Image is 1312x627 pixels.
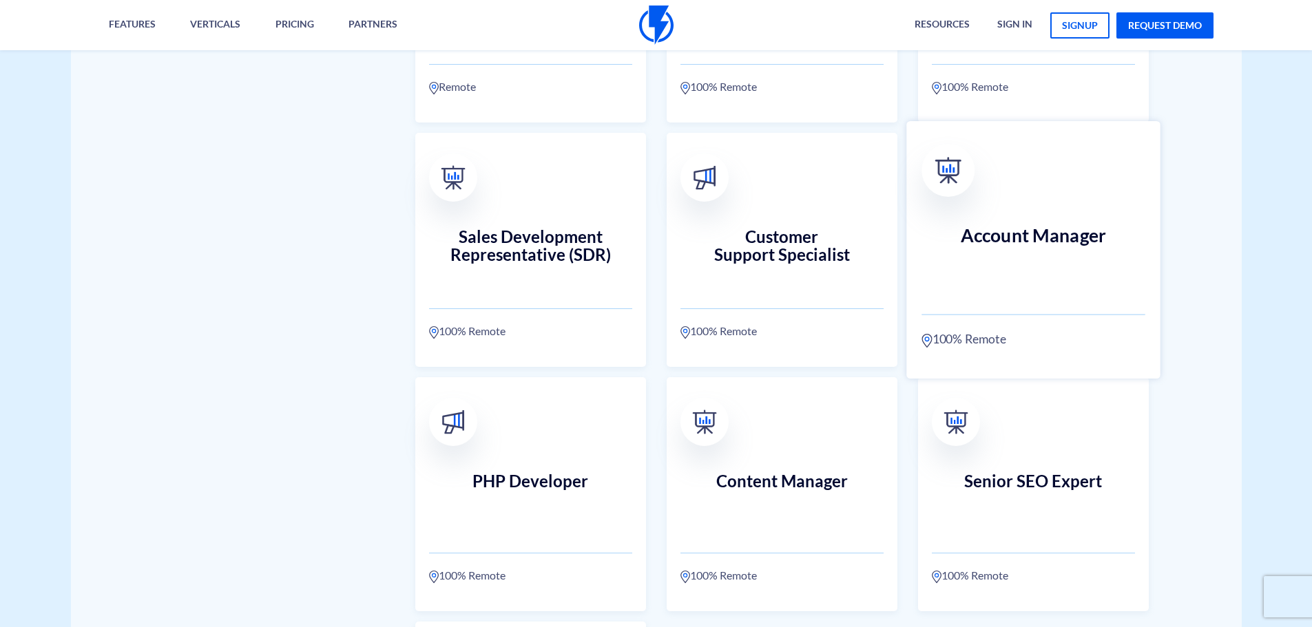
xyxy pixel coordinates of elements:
img: location.svg [932,81,941,95]
a: Customer Support Specialist 100% Remote [667,133,897,367]
span: 100% Remote [439,323,506,339]
span: 100% Remote [941,78,1008,95]
img: location.svg [429,570,439,584]
img: location.svg [921,333,932,348]
span: 100% Remote [690,78,757,95]
img: 03-1.png [441,166,465,190]
a: request demo [1116,12,1214,39]
img: broadcast.svg [441,410,465,434]
img: location.svg [429,81,439,95]
img: broadcast.svg [692,166,716,190]
a: Content Manager 100% Remote [667,377,897,611]
h3: Sales Development Representative (SDR) [429,228,632,283]
h3: Content Manager [680,472,884,527]
img: location.svg [932,570,941,584]
h3: Customer Support Specialist [680,228,884,283]
img: location.svg [429,326,439,339]
img: 03.png [692,410,716,434]
a: signup [1050,12,1110,39]
img: location.svg [680,81,690,95]
span: Remote [439,78,476,95]
img: 03-1.png [935,158,961,184]
h3: Account Manager [921,226,1145,286]
span: 100% Remote [690,323,757,339]
a: PHP Developer 100% Remote [415,377,646,611]
h3: Senior SEO Expert [932,472,1135,527]
a: Senior SEO Expert 100% Remote [918,377,1149,611]
span: 100% Remote [932,330,1006,348]
img: location.svg [680,326,690,339]
span: 100% Remote [439,567,506,584]
img: 03.png [944,410,968,434]
a: Account Manager 100% Remote [906,121,1160,379]
h3: PHP Developer [429,472,632,527]
span: 100% Remote [941,567,1008,584]
span: 100% Remote [690,567,757,584]
img: location.svg [680,570,690,584]
a: Sales Development Representative (SDR) 100% Remote [415,133,646,367]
